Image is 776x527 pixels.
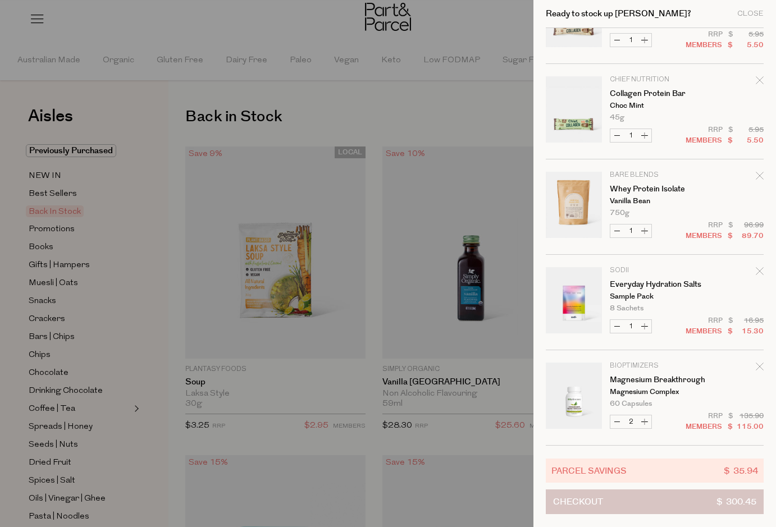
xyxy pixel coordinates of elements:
[610,267,697,274] p: Sodii
[553,490,603,514] span: Checkout
[756,75,764,90] div: Remove Collagen Protein Bar
[610,102,697,109] p: Choc Mint
[610,376,697,384] a: Magnesium Breakthrough
[546,489,764,514] button: Checkout$ 300.45
[610,76,697,83] p: Chief Nutrition
[546,10,691,18] h2: Ready to stock up [PERSON_NAME]?
[610,293,697,300] p: Sample Pack
[610,305,643,312] span: 8 Sachets
[610,172,697,178] p: Bare Blends
[716,490,756,514] span: $ 300.45
[624,34,638,47] input: QTY Collagen Protein Bar
[610,185,697,193] a: Whey Protein Isolate
[756,170,764,185] div: Remove Whey Protein Isolate
[624,129,638,142] input: QTY Collagen Protein Bar
[624,224,638,237] input: QTY Whey Protein Isolate
[610,400,652,407] span: 60 Capsules
[610,90,697,98] a: Collagen Protein Bar
[737,10,764,17] div: Close
[756,361,764,376] div: Remove Magnesium Breakthrough
[551,464,627,477] span: Parcel Savings
[610,281,697,288] a: Everyday Hydration Salts
[724,464,758,477] span: $ 35.94
[624,320,638,333] input: QTY Everyday Hydration Salts
[624,415,638,428] input: QTY Magnesium Breakthrough
[610,388,697,396] p: Magnesium Complex
[756,265,764,281] div: Remove Everyday Hydration Salts
[610,209,629,217] span: 750g
[610,114,624,121] span: 45g
[610,198,697,205] p: Vanilla Bean
[610,363,697,369] p: Bioptimizers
